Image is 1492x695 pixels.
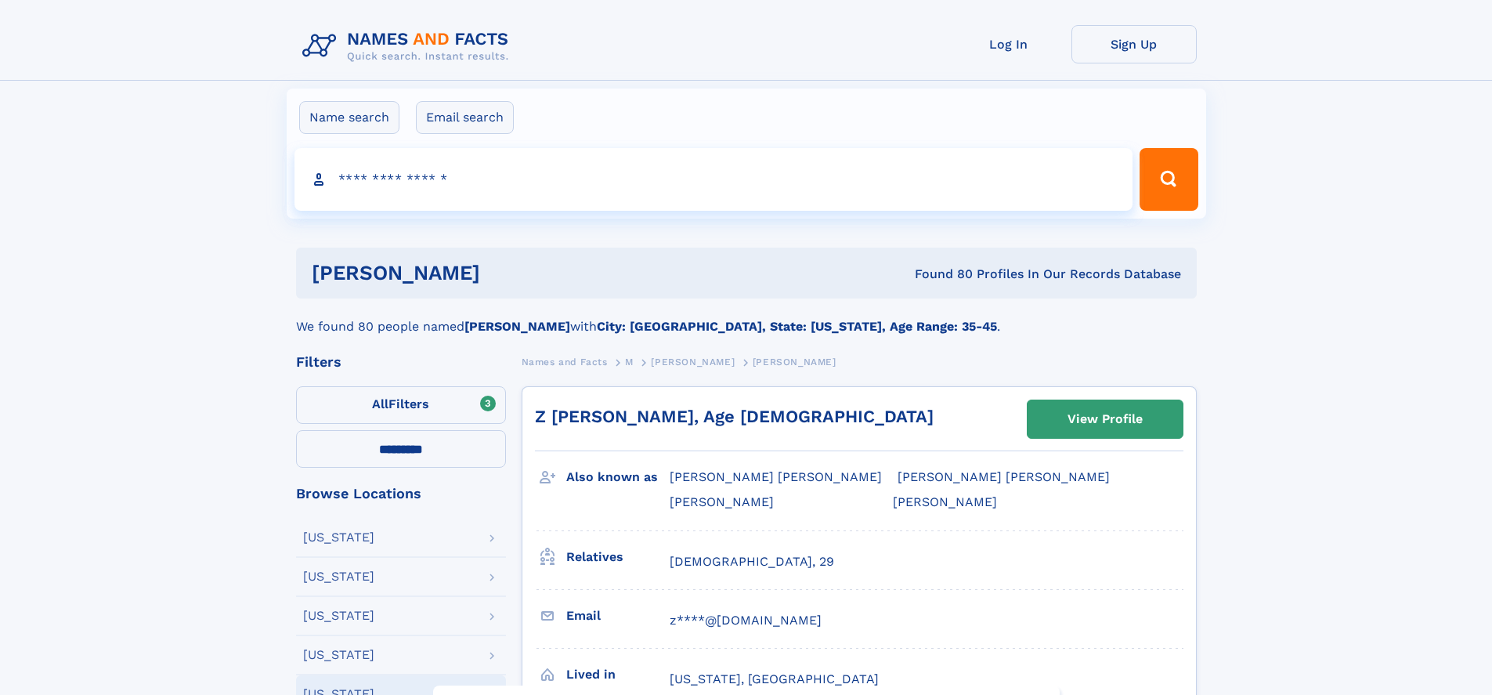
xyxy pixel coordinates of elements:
[303,649,374,661] div: [US_STATE]
[946,25,1071,63] a: Log In
[1028,400,1183,438] a: View Profile
[372,396,388,411] span: All
[566,544,670,570] h3: Relatives
[625,352,634,371] a: M
[299,101,399,134] label: Name search
[566,603,670,629] h3: Email
[312,263,698,283] h1: [PERSON_NAME]
[464,319,570,334] b: [PERSON_NAME]
[1140,148,1198,211] button: Search Button
[625,357,634,367] span: M
[651,352,735,371] a: [PERSON_NAME]
[898,469,1110,484] span: [PERSON_NAME] [PERSON_NAME]
[296,299,1197,336] div: We found 80 people named with .
[1071,25,1197,63] a: Sign Up
[651,357,735,367] span: [PERSON_NAME]
[670,469,882,484] span: [PERSON_NAME] [PERSON_NAME]
[416,101,514,134] label: Email search
[303,531,374,544] div: [US_STATE]
[294,148,1133,211] input: search input
[522,352,608,371] a: Names and Facts
[670,553,834,570] a: [DEMOGRAPHIC_DATA], 29
[296,487,506,501] div: Browse Locations
[296,25,522,67] img: Logo Names and Facts
[296,355,506,369] div: Filters
[597,319,997,334] b: City: [GEOGRAPHIC_DATA], State: [US_STATE], Age Range: 35-45
[303,570,374,583] div: [US_STATE]
[893,494,997,509] span: [PERSON_NAME]
[566,464,670,490] h3: Also known as
[697,266,1181,283] div: Found 80 Profiles In Our Records Database
[303,610,374,622] div: [US_STATE]
[566,661,670,688] h3: Lived in
[296,386,506,424] label: Filters
[670,671,879,686] span: [US_STATE], [GEOGRAPHIC_DATA]
[1068,401,1143,437] div: View Profile
[670,494,774,509] span: [PERSON_NAME]
[535,407,934,426] a: Z [PERSON_NAME], Age [DEMOGRAPHIC_DATA]
[753,357,836,367] span: [PERSON_NAME]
